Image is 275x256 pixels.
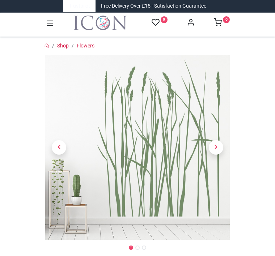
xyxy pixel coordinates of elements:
img: Long Grass Flowers Trees Wall Sticker [45,55,230,240]
a: Logo of Icon Wall Stickers [74,16,127,30]
a: Next [202,83,230,212]
a: 0 [214,20,230,26]
a: Previous [45,83,73,212]
a: Shop [57,43,69,49]
img: Icon Wall Stickers [74,16,127,30]
sup: 0 [161,16,168,23]
sup: 0 [223,16,230,23]
span: Next [209,140,223,155]
a: Trustpilot [69,3,90,10]
div: Free Delivery Over £15 - Satisfaction Guarantee [101,3,206,10]
span: Previous [52,140,66,155]
a: Account Info [187,20,195,26]
a: 0 [152,18,168,27]
a: Flowers [77,43,94,49]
